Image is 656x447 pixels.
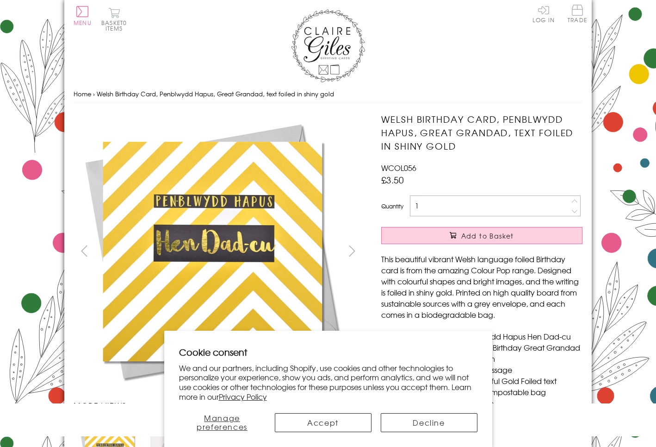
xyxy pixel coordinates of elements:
[381,162,416,173] span: WCOL056
[74,400,363,411] h3: More views
[74,19,92,27] span: Menu
[461,231,514,240] span: Add to Basket
[363,113,640,390] img: Welsh Birthday Card, Penblwydd Hapus, Great Grandad, text foiled in shiny gold
[219,391,267,402] a: Privacy Policy
[105,19,127,32] span: 0 items
[179,413,266,432] button: Manage preferences
[74,6,92,25] button: Menu
[381,113,582,152] h1: Welsh Birthday Card, Penblwydd Hapus, Great Grandad, text foiled in shiny gold
[101,7,127,31] button: Basket0 items
[291,9,365,82] img: Claire Giles Greetings Cards
[93,89,95,98] span: ›
[74,240,94,261] button: prev
[74,85,582,104] nav: breadcrumbs
[568,5,587,25] a: Trade
[97,89,334,98] span: Welsh Birthday Card, Penblwydd Hapus, Great Grandad, text foiled in shiny gold
[381,202,403,210] label: Quantity
[74,89,91,98] a: Home
[381,253,582,320] p: This beautiful vibrant Welsh language foiled Birthday card is from the amazing Colour Pop range. ...
[179,346,477,359] h2: Cookie consent
[568,5,587,23] span: Trade
[179,363,477,402] p: We and our partners, including Shopify, use cookies and other technologies to personalize your ex...
[532,5,555,23] a: Log In
[381,173,404,186] span: £3.50
[342,240,363,261] button: next
[197,412,248,432] span: Manage preferences
[275,413,371,432] button: Accept
[74,113,351,390] img: Welsh Birthday Card, Penblwydd Hapus, Great Grandad, text foiled in shiny gold
[381,227,582,244] button: Add to Basket
[381,413,477,432] button: Decline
